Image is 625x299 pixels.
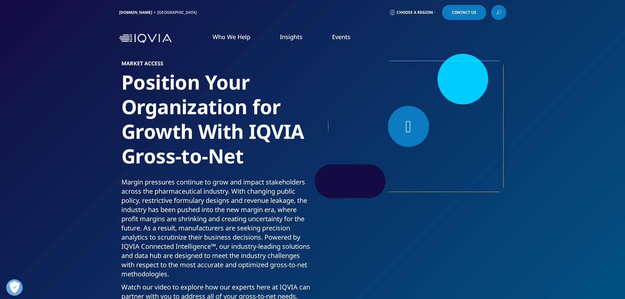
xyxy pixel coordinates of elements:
[328,61,504,192] img: gross-to-net.jpg
[213,33,250,41] a: Who We Help
[442,5,486,20] a: Contact Us
[452,11,476,14] span: Contact Us
[121,61,310,70] h6: Market Access
[157,10,199,15] div: [GEOGRAPHIC_DATA]
[280,33,302,41] a: Insights
[6,279,23,296] button: Open Preferences
[119,34,172,43] img: IQVIA Healthcare Information Technology and Pharma Clinical Research Company
[174,23,506,54] nav: Primary
[121,178,310,283] p: Margin pressures continue to grow and impact stakeholders across the pharmaceutical industry. Wit...
[332,33,350,41] a: Events
[121,70,310,178] h1: Position Your Organization for Growth With IQVIA Gross‑to‑Net
[119,10,152,15] a: [DOMAIN_NAME]
[397,10,433,15] span: Choose a Region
